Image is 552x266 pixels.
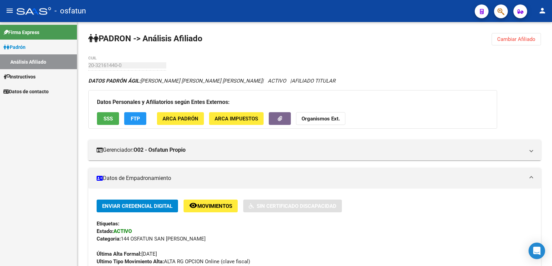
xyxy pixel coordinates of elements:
button: SSS [97,112,119,125]
div: Open Intercom Messenger [529,243,545,259]
span: ALTA RG OPCION Online (clave fiscal) [97,258,250,265]
strong: PADRON -> Análisis Afiliado [88,34,203,43]
strong: O02 - Osfatun Propio [134,146,186,154]
button: Movimientos [184,200,238,212]
strong: Estado: [97,228,114,234]
span: [DATE] [97,251,157,257]
mat-expansion-panel-header: Gerenciador:O02 - Osfatun Propio [88,140,541,160]
span: Movimientos [197,203,232,209]
div: 144 OSFATUN SAN [PERSON_NAME] [97,235,533,243]
span: FTP [131,116,140,122]
span: Cambiar Afiliado [497,36,535,42]
span: Sin Certificado Discapacidad [257,203,336,209]
span: Enviar Credencial Digital [102,203,172,209]
span: [PERSON_NAME] [PERSON_NAME] [PERSON_NAME] [88,78,262,84]
button: Cambiar Afiliado [492,33,541,45]
span: Instructivos [3,73,36,81]
button: Organismos Ext. [296,112,345,125]
i: | ACTIVO | [88,78,335,84]
strong: Ultimo Tipo Movimiento Alta: [97,258,164,265]
span: ARCA Impuestos [215,116,258,122]
button: FTP [124,112,146,125]
button: Sin Certificado Discapacidad [243,200,342,212]
mat-panel-title: Datos de Empadronamiento [97,174,524,182]
h3: Datos Personales y Afiliatorios según Entes Externos: [97,97,489,107]
button: ARCA Padrón [157,112,204,125]
strong: DATOS PADRÓN ÁGIL: [88,78,140,84]
strong: Última Alta Formal: [97,251,141,257]
mat-icon: menu [6,7,14,15]
strong: Categoria: [97,236,121,242]
mat-icon: remove_red_eye [189,201,197,210]
mat-panel-title: Gerenciador: [97,146,524,154]
span: SSS [103,116,113,122]
mat-expansion-panel-header: Datos de Empadronamiento [88,168,541,189]
strong: ACTIVO [114,228,132,234]
span: AFILIADO TITULAR [292,78,335,84]
span: - osfatun [55,3,86,19]
span: ARCA Padrón [162,116,198,122]
span: Padrón [3,43,26,51]
button: ARCA Impuestos [209,112,264,125]
mat-icon: person [538,7,546,15]
strong: Organismos Ext. [302,116,340,122]
strong: Etiquetas: [97,221,119,227]
span: Datos de contacto [3,88,49,95]
span: Firma Express [3,29,39,36]
button: Enviar Credencial Digital [97,200,178,212]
